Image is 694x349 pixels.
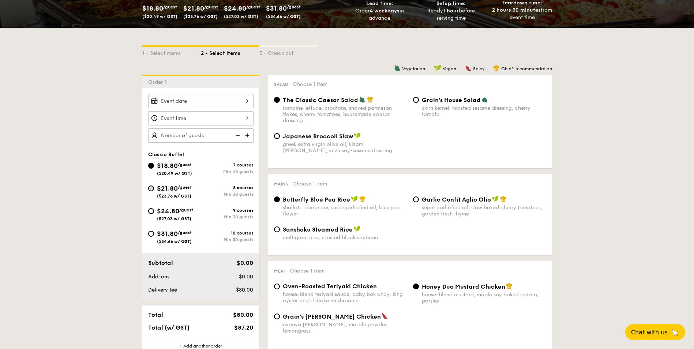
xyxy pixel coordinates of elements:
[418,7,484,22] div: Ready before serving time
[148,343,254,349] div: + Add another order
[283,204,407,217] div: shallots, coriander, supergarlicfied oil, blue pea flower
[422,204,546,217] div: super garlicfied oil, slow baked cherry tomatoes, garden fresh thyme
[259,47,318,57] div: 3 - Check out
[243,128,254,142] img: icon-add.58712e84.svg
[347,7,413,22] div: Order in advance
[283,105,407,124] div: romaine lettuce, croutons, shaved parmesan flakes, cherry tomatoes, housemade caesar dressing
[201,47,259,57] div: 2 - Select items
[236,287,253,293] span: $80.00
[493,65,500,71] img: icon-chef-hat.a58ddaea.svg
[233,311,253,318] span: $80.00
[157,239,192,244] span: ($34.66 w/ GST)
[183,14,218,19] span: ($23.76 w/ GST)
[359,96,365,103] img: icon-vegetarian.fe4039eb.svg
[224,4,246,12] span: $24.80
[157,207,179,215] span: $24.80
[178,185,192,190] span: /guest
[422,97,481,104] span: Grain's House Salad
[274,133,280,139] input: Japanese Broccoli Slawgreek extra virgin olive oil, kizami [PERSON_NAME], yuzu soy-sesame dressing
[183,4,204,12] span: $21.80
[157,162,178,170] span: $18.80
[394,65,401,71] img: icon-vegetarian.fe4039eb.svg
[290,268,325,274] span: Choose 1 item
[232,128,243,142] img: icon-reduce.1d2dbef1.svg
[492,196,499,202] img: icon-vegan.f8ff3823.svg
[481,96,488,103] img: icon-vegetarian.fe4039eb.svg
[246,4,260,10] span: /guest
[266,4,287,12] span: $31.80
[283,322,407,334] div: nyonya [PERSON_NAME], masala powder, lemongrass
[201,185,254,190] div: 8 courses
[179,207,193,213] span: /guest
[422,105,546,117] div: corn kernel, roasted sesame dressing, cherry tomato
[142,14,177,19] span: ($20.49 w/ GST)
[274,82,288,87] span: Salad
[237,259,253,266] span: $0.00
[274,97,280,103] input: The Classic Caesar Saladromaine lettuce, croutons, shaved parmesan flakes, cherry tomatoes, house...
[148,128,254,143] input: Number of guests
[148,231,154,237] input: $31.80/guest($34.66 w/ GST)10 coursesMin 30 guests
[274,181,288,187] span: Mains
[274,196,280,202] input: Butterfly Blue Pea Riceshallots, coriander, supergarlicfied oil, blue pea flower
[283,291,407,304] div: house-blend teriyaki sauce, baby bok choy, king oyster and shiitake mushrooms
[293,81,327,87] span: Choose 1 item
[501,66,552,71] span: Chef's recommendation
[148,185,154,191] input: $21.80/guest($23.76 w/ GST)8 coursesMin 30 guests
[500,196,507,202] img: icon-chef-hat.a58ddaea.svg
[201,192,254,197] div: Min 30 guests
[443,8,459,14] strong: 1 hour
[201,169,254,174] div: Min 40 guests
[142,47,201,57] div: 1 - Select menu
[287,4,301,10] span: /guest
[351,196,358,202] img: icon-vegan.f8ff3823.svg
[489,7,555,21] div: from event time
[283,196,350,203] span: Butterfly Blue Pea Rice
[359,196,366,202] img: icon-chef-hat.a58ddaea.svg
[422,196,491,203] span: Garlic Confit Aglio Olio
[148,163,154,169] input: $18.80/guest($20.49 w/ GST)7 coursesMin 40 guests
[283,141,407,154] div: greek extra virgin olive oil, kizami [PERSON_NAME], yuzu soy-sesame dressing
[148,208,154,214] input: $24.80/guest($27.03 w/ GST)9 coursesMin 30 guests
[201,237,254,242] div: Min 30 guests
[274,314,280,319] input: Grain's [PERSON_NAME] Chickennyonya [PERSON_NAME], masala powder, lemongrass
[473,66,484,71] span: Spicy
[224,14,258,19] span: ($27.03 w/ GST)
[367,96,374,103] img: icon-chef-hat.a58ddaea.svg
[353,226,361,232] img: icon-vegan.f8ff3823.svg
[506,283,513,289] img: icon-chef-hat.a58ddaea.svg
[148,79,170,85] span: Order 1
[369,8,399,14] strong: 4 weekdays
[382,313,388,319] img: icon-spicy.37a8142b.svg
[671,328,679,337] span: 🦙
[283,283,377,290] span: Oven-Roasted Teriyaki Chicken
[201,214,254,219] div: Min 30 guests
[148,324,190,331] span: Total (w/ GST)
[157,184,178,192] span: $21.80
[148,311,163,318] span: Total
[283,226,353,233] span: Sanshoku Steamed Rice
[274,226,280,232] input: Sanshoku Steamed Ricemultigrain rice, roasted black soybean
[148,111,254,125] input: Event time
[201,230,254,236] div: 10 courses
[148,259,173,266] span: Subtotal
[148,151,184,158] span: Classic Buffet
[402,66,425,71] span: Vegetarian
[354,132,361,139] img: icon-vegan.f8ff3823.svg
[201,208,254,213] div: 9 courses
[465,65,472,71] img: icon-spicy.37a8142b.svg
[157,171,192,176] span: ($20.49 w/ GST)
[422,283,505,290] span: Honey Duo Mustard Chicken
[204,4,218,10] span: /guest
[142,4,163,12] span: $18.80
[157,216,191,221] span: ($27.03 w/ GST)
[292,181,327,187] span: Choose 1 item
[178,230,192,235] span: /guest
[239,274,253,280] span: $0.00
[163,4,177,10] span: /guest
[274,284,280,289] input: Oven-Roasted Teriyaki Chickenhouse-blend teriyaki sauce, baby bok choy, king oyster and shiitake ...
[366,0,393,7] span: Lead time:
[434,65,441,71] img: icon-vegan.f8ff3823.svg
[178,162,192,167] span: /guest
[157,194,191,199] span: ($23.76 w/ GST)
[274,269,285,274] span: Meat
